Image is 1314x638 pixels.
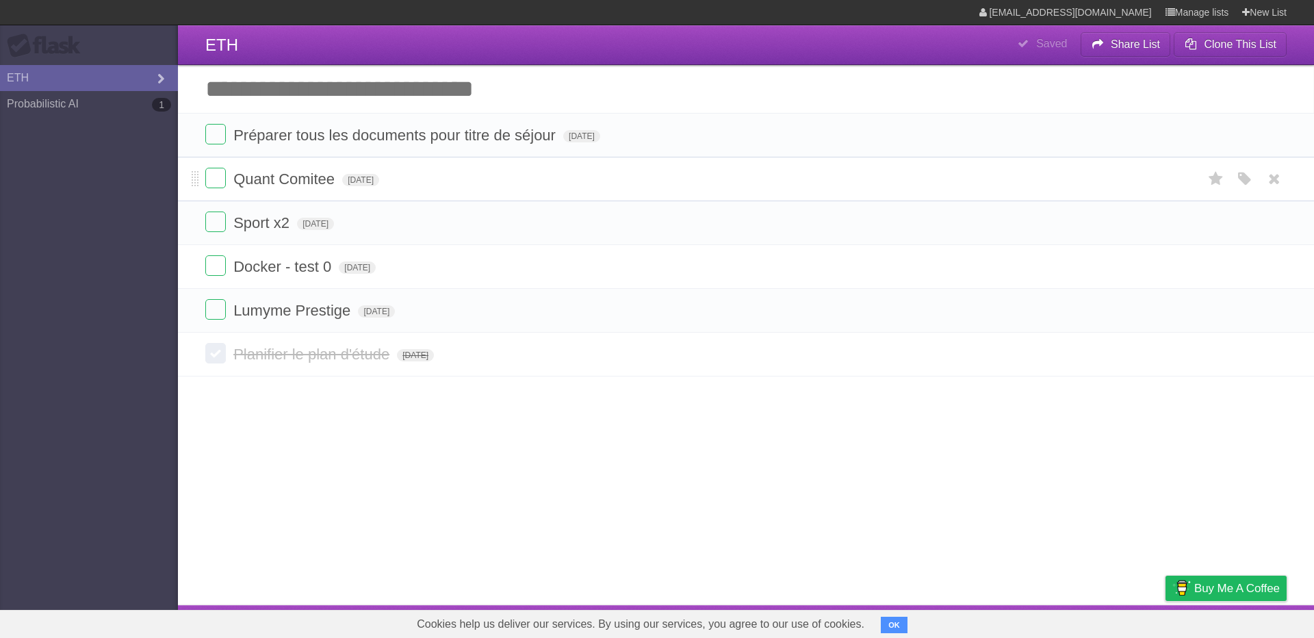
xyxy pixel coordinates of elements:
button: Share List [1081,32,1171,57]
span: [DATE] [358,305,395,318]
label: Done [205,299,226,320]
a: Suggest a feature [1200,609,1287,635]
a: About [983,609,1012,635]
b: Share List [1111,38,1160,50]
span: Quant Comitee [233,170,338,188]
a: Developers [1029,609,1084,635]
button: Clone This List [1174,32,1287,57]
span: [DATE] [339,261,376,274]
span: Lumyme Prestige [233,302,354,319]
span: [DATE] [342,174,379,186]
button: OK [881,617,907,633]
a: Buy me a coffee [1165,576,1287,601]
span: Cookies help us deliver our services. By using our services, you agree to our use of cookies. [403,611,878,638]
span: [DATE] [563,130,600,142]
label: Done [205,212,226,232]
span: Sport x2 [233,214,293,231]
span: Planifier le plan d'étude [233,346,393,363]
span: Buy me a coffee [1194,576,1280,600]
b: 1 [152,98,171,112]
span: Docker - test 0 [233,258,335,275]
b: Saved [1036,38,1067,49]
span: [DATE] [397,349,434,361]
span: Préparer tous les documents pour titre de séjour [233,127,559,144]
span: ETH [205,36,238,54]
span: [DATE] [297,218,334,230]
img: Buy me a coffee [1172,576,1191,600]
label: Done [205,124,226,144]
a: Terms [1101,609,1131,635]
label: Done [205,168,226,188]
a: Privacy [1148,609,1183,635]
b: Clone This List [1204,38,1276,50]
label: Star task [1203,168,1229,190]
label: Done [205,255,226,276]
label: Done [205,343,226,363]
div: Flask [7,34,89,58]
